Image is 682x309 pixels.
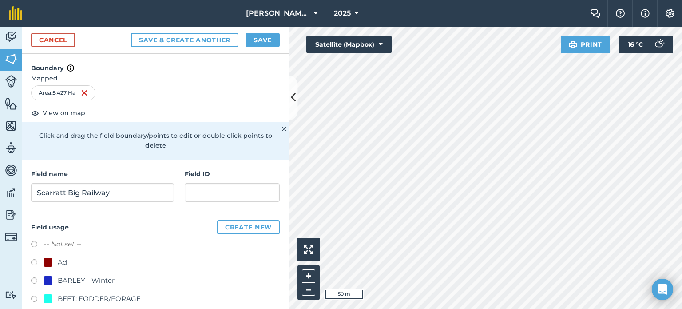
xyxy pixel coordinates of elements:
[31,131,280,151] p: Click and drag the field boundary/points to edit or double click points to delete
[5,208,17,221] img: svg+xml;base64,PD94bWwgdmVyc2lvbj0iMS4wIiBlbmNvZGluZz0idXRmLTgiPz4KPCEtLSBHZW5lcmF0b3I6IEFkb2JlIE...
[31,220,280,234] h4: Field usage
[652,279,673,300] div: Open Intercom Messenger
[302,269,315,283] button: +
[217,220,280,234] button: Create new
[561,36,611,53] button: Print
[43,108,85,118] span: View on map
[5,75,17,88] img: svg+xml;base64,PD94bWwgdmVyc2lvbj0iMS4wIiBlbmNvZGluZz0idXRmLTgiPz4KPCEtLSBHZW5lcmF0b3I6IEFkb2JlIE...
[665,9,675,18] img: A cog icon
[5,141,17,155] img: svg+xml;base64,PD94bWwgdmVyc2lvbj0iMS4wIiBlbmNvZGluZz0idXRmLTgiPz4KPCEtLSBHZW5lcmF0b3I6IEFkb2JlIE...
[31,108,85,118] button: View on map
[615,9,626,18] img: A question mark icon
[22,54,289,73] h4: Boundary
[44,239,81,249] label: -- Not set --
[5,97,17,110] img: svg+xml;base64,PHN2ZyB4bWxucz0iaHR0cDovL3d3dy53My5vcmcvMjAwMC9zdmciIHdpZHRoPSI1NiIgaGVpZ2h0PSI2MC...
[619,36,673,53] button: 16 °C
[628,36,643,53] span: 16 ° C
[641,8,650,19] img: svg+xml;base64,PHN2ZyB4bWxucz0iaHR0cDovL3d3dy53My5vcmcvMjAwMC9zdmciIHdpZHRoPSIxNyIgaGVpZ2h0PSIxNy...
[246,8,310,19] span: [PERSON_NAME] AGRI
[334,8,351,19] span: 2025
[282,124,287,134] img: svg+xml;base64,PHN2ZyB4bWxucz0iaHR0cDovL3d3dy53My5vcmcvMjAwMC9zdmciIHdpZHRoPSIyMiIgaGVpZ2h0PSIzMC...
[5,164,17,177] img: svg+xml;base64,PD94bWwgdmVyc2lvbj0iMS4wIiBlbmNvZGluZz0idXRmLTgiPz4KPCEtLSBHZW5lcmF0b3I6IEFkb2JlIE...
[304,245,313,254] img: Four arrows, one pointing top left, one top right, one bottom right and the last bottom left
[58,293,141,304] div: BEET: FODDER/FORAGE
[5,186,17,199] img: svg+xml;base64,PD94bWwgdmVyc2lvbj0iMS4wIiBlbmNvZGluZz0idXRmLTgiPz4KPCEtLSBHZW5lcmF0b3I6IEFkb2JlIE...
[9,6,22,20] img: fieldmargin Logo
[590,9,601,18] img: Two speech bubbles overlapping with the left bubble in the forefront
[81,88,88,98] img: svg+xml;base64,PHN2ZyB4bWxucz0iaHR0cDovL3d3dy53My5vcmcvMjAwMC9zdmciIHdpZHRoPSIxNiIgaGVpZ2h0PSIyNC...
[31,85,95,100] div: Area : 5.427 Ha
[22,73,289,83] span: Mapped
[67,63,74,73] img: svg+xml;base64,PHN2ZyB4bWxucz0iaHR0cDovL3d3dy53My5vcmcvMjAwMC9zdmciIHdpZHRoPSIxNyIgaGVpZ2h0PSIxNy...
[31,169,174,179] h4: Field name
[650,36,668,53] img: svg+xml;base64,PD94bWwgdmVyc2lvbj0iMS4wIiBlbmNvZGluZz0idXRmLTgiPz4KPCEtLSBHZW5lcmF0b3I6IEFkb2JlIE...
[185,169,280,179] h4: Field ID
[306,36,392,53] button: Satellite (Mapbox)
[31,108,39,118] img: svg+xml;base64,PHN2ZyB4bWxucz0iaHR0cDovL3d3dy53My5vcmcvMjAwMC9zdmciIHdpZHRoPSIxOCIgaGVpZ2h0PSIyNC...
[58,275,115,286] div: BARLEY - Winter
[5,231,17,243] img: svg+xml;base64,PD94bWwgdmVyc2lvbj0iMS4wIiBlbmNvZGluZz0idXRmLTgiPz4KPCEtLSBHZW5lcmF0b3I6IEFkb2JlIE...
[5,119,17,132] img: svg+xml;base64,PHN2ZyB4bWxucz0iaHR0cDovL3d3dy53My5vcmcvMjAwMC9zdmciIHdpZHRoPSI1NiIgaGVpZ2h0PSI2MC...
[246,33,280,47] button: Save
[131,33,238,47] button: Save & Create Another
[5,52,17,66] img: svg+xml;base64,PHN2ZyB4bWxucz0iaHR0cDovL3d3dy53My5vcmcvMjAwMC9zdmciIHdpZHRoPSI1NiIgaGVpZ2h0PSI2MC...
[302,283,315,296] button: –
[569,39,577,50] img: svg+xml;base64,PHN2ZyB4bWxucz0iaHR0cDovL3d3dy53My5vcmcvMjAwMC9zdmciIHdpZHRoPSIxOSIgaGVpZ2h0PSIyNC...
[31,33,75,47] a: Cancel
[5,291,17,299] img: svg+xml;base64,PD94bWwgdmVyc2lvbj0iMS4wIiBlbmNvZGluZz0idXRmLTgiPz4KPCEtLSBHZW5lcmF0b3I6IEFkb2JlIE...
[58,257,67,268] div: Ad
[5,30,17,44] img: svg+xml;base64,PD94bWwgdmVyc2lvbj0iMS4wIiBlbmNvZGluZz0idXRmLTgiPz4KPCEtLSBHZW5lcmF0b3I6IEFkb2JlIE...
